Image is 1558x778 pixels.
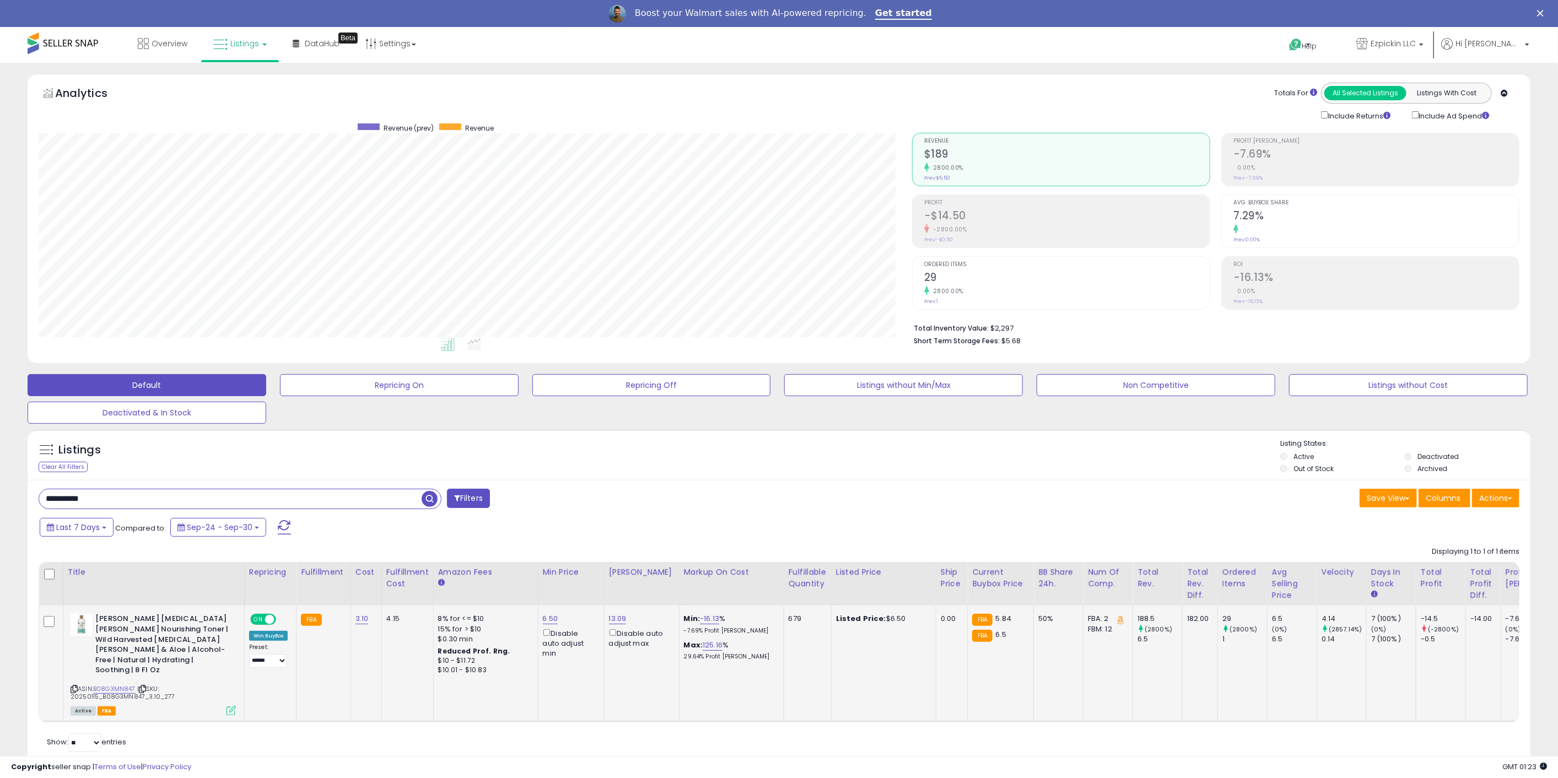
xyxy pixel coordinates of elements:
[836,566,931,578] div: Listed Price
[1472,489,1519,507] button: Actions
[836,614,928,624] div: $6.50
[924,271,1210,286] h2: 29
[875,8,932,20] a: Get started
[929,164,963,172] small: 2800.00%
[438,614,530,624] div: 8% for <= $10
[71,684,175,701] span: | SKU: 20250115_B08G3MN847_3.10_277
[115,523,166,533] span: Compared to:
[71,614,236,714] div: ASIN:
[1419,489,1470,507] button: Columns
[130,27,196,60] a: Overview
[1421,634,1465,644] div: -0.5
[1088,624,1124,634] div: FBM: 12
[249,644,288,668] div: Preset:
[249,631,288,641] div: Win BuyBox
[1233,164,1255,172] small: 0.00%
[924,148,1210,163] h2: $189
[703,640,723,651] a: 125.16
[438,624,530,634] div: 15% for > $10
[280,374,519,396] button: Repricing On
[284,27,348,60] a: DataHub
[972,630,993,642] small: FBA
[438,578,445,588] small: Amazon Fees.
[972,614,993,626] small: FBA
[386,566,429,590] div: Fulfillment Cost
[1037,374,1275,396] button: Non Competitive
[1230,625,1257,634] small: (2800%)
[1418,464,1448,473] label: Archived
[28,402,266,424] button: Deactivated & In Stock
[1233,298,1263,305] small: Prev: -16.13%
[1233,287,1255,295] small: 0.00%
[357,27,424,60] a: Settings
[230,38,259,49] span: Listings
[543,627,596,658] div: Disable auto adjust min
[1470,614,1492,624] div: -14.00
[924,236,953,243] small: Prev: -$0.50
[1371,625,1387,634] small: (0%)
[1322,566,1362,578] div: Velocity
[301,614,321,626] small: FBA
[1187,566,1213,601] div: Total Rev. Diff.
[447,489,490,508] button: Filters
[1371,634,1416,644] div: 7 (100%)
[929,225,967,234] small: -2800.00%
[1233,138,1519,144] span: Profit [PERSON_NAME]
[1145,625,1172,634] small: (2800%)
[1222,614,1267,624] div: 29
[274,615,292,624] span: OFF
[635,8,866,19] div: Boost your Walmart sales with AI-powered repricing.
[1274,88,1317,99] div: Totals For
[386,614,425,624] div: 4.15
[1088,566,1128,590] div: Num of Comp.
[836,613,886,624] b: Listed Price:
[1137,634,1182,644] div: 6.5
[1371,566,1411,590] div: Days In Stock
[941,566,963,590] div: Ship Price
[355,613,369,624] a: 3.10
[1280,439,1530,449] p: Listing States:
[143,761,191,772] a: Privacy Policy
[1371,614,1416,624] div: 7 (100%)
[1137,566,1178,590] div: Total Rev.
[438,666,530,675] div: $10.01 - $10.83
[71,706,96,716] span: All listings currently available for purchase on Amazon
[1421,614,1465,624] div: -14.5
[301,566,346,578] div: Fulfillment
[384,123,434,133] span: Revenue (prev)
[47,737,126,747] span: Show: entries
[1272,625,1287,634] small: (0%)
[924,175,950,181] small: Prev: $6.50
[1233,271,1519,286] h2: -16.13%
[608,5,626,23] img: Profile image for Adrian
[1348,27,1432,63] a: Ezpickin LLC
[1426,493,1460,504] span: Columns
[914,323,989,333] b: Total Inventory Value:
[972,566,1029,590] div: Current Buybox Price
[1222,634,1267,644] div: 1
[93,684,136,694] a: B08G3MN847
[58,442,101,458] h5: Listings
[1418,452,1459,461] label: Deactivated
[914,336,1000,345] b: Short Term Storage Fees:
[465,123,494,133] span: Revenue
[1441,38,1529,63] a: Hi [PERSON_NAME]
[28,374,266,396] button: Default
[68,566,240,578] div: Title
[355,566,377,578] div: Cost
[700,613,719,624] a: -16.13
[1272,634,1317,644] div: 6.5
[684,640,775,661] div: %
[924,138,1210,144] span: Revenue
[1421,566,1461,590] div: Total Profit
[305,38,339,49] span: DataHub
[1038,566,1079,590] div: BB Share 24h.
[941,614,959,624] div: 0.00
[1293,452,1314,461] label: Active
[684,614,775,634] div: %
[684,627,775,635] p: -7.69% Profit [PERSON_NAME]
[1322,634,1366,644] div: 0.14
[1406,86,1488,100] button: Listings With Cost
[784,374,1023,396] button: Listings without Min/Max
[438,634,530,644] div: $0.30 min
